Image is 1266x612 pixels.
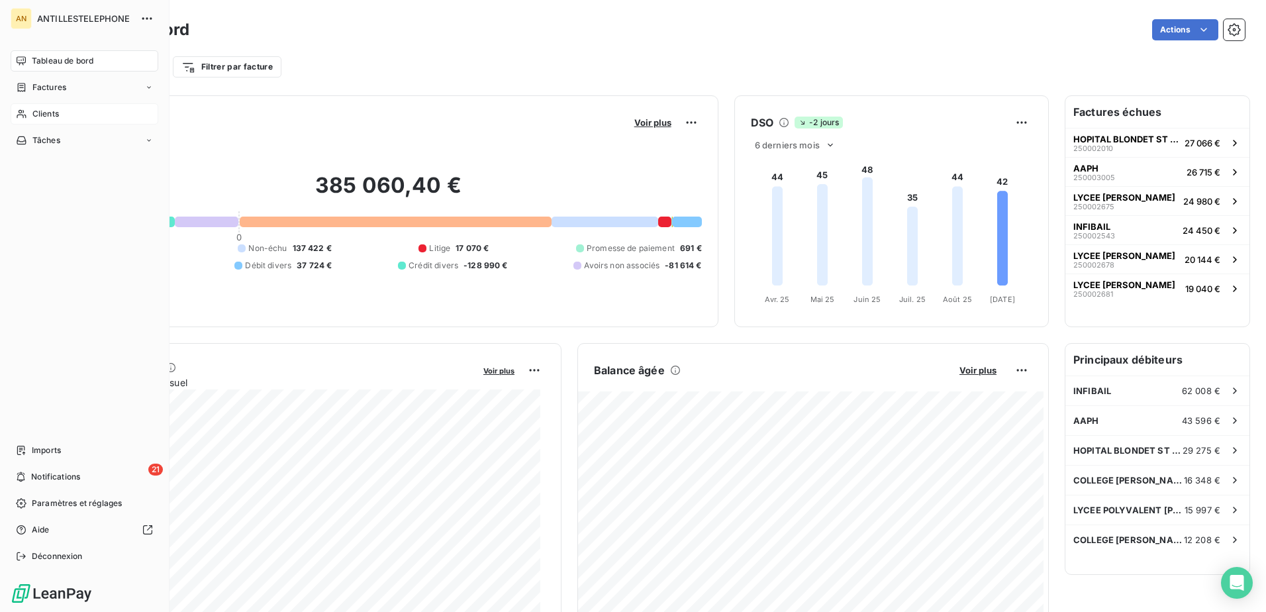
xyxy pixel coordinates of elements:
span: LYCEE [PERSON_NAME] [1073,192,1175,203]
h6: Balance âgée [594,362,665,378]
a: Aide [11,519,158,540]
span: 62 008 € [1182,385,1220,396]
img: Logo LeanPay [11,583,93,604]
div: AN [11,8,32,29]
tspan: Juin 25 [853,295,881,304]
button: Voir plus [630,117,675,128]
span: -2 jours [795,117,843,128]
span: 15 997 € [1185,505,1220,515]
span: 26 715 € [1187,167,1220,178]
button: LYCEE [PERSON_NAME]25000267524 980 € [1065,186,1249,215]
span: AAPH [1073,163,1098,174]
span: HOPITAL BLONDET ST JOSEPH [1073,445,1183,456]
span: 21 [148,464,163,476]
span: 250003005 [1073,174,1115,181]
span: Débit divers [245,260,291,272]
button: LYCEE [PERSON_NAME]25000267820 144 € [1065,244,1249,274]
span: Notifications [31,471,80,483]
span: LYCEE POLYVALENT [PERSON_NAME] [1073,505,1185,515]
h6: DSO [751,115,773,130]
tspan: Août 25 [943,295,972,304]
span: 0 [236,232,242,242]
button: HOPITAL BLONDET ST JOSEPH25000201027 066 € [1065,128,1249,157]
span: Chiffre d'affaires mensuel [75,376,474,389]
h6: Principaux débiteurs [1065,344,1249,376]
span: 250002675 [1073,203,1114,211]
span: Déconnexion [32,550,83,562]
span: COLLEGE [PERSON_NAME] [PERSON_NAME] [1073,475,1184,485]
h6: Factures échues [1065,96,1249,128]
span: 250002681 [1073,290,1113,298]
span: LYCEE [PERSON_NAME] [1073,250,1175,261]
span: 19 040 € [1185,283,1220,294]
span: Promesse de paiement [587,242,675,254]
button: INFIBAIL25000254324 450 € [1065,215,1249,244]
span: Tableau de bord [32,55,93,67]
button: Filtrer par facture [173,56,281,77]
span: Voir plus [959,365,997,376]
button: LYCEE [PERSON_NAME]25000268119 040 € [1065,274,1249,303]
tspan: Juil. 25 [899,295,926,304]
span: AAPH [1073,415,1099,426]
tspan: [DATE] [990,295,1015,304]
span: Crédit divers [409,260,458,272]
span: COLLEGE [PERSON_NAME] [1073,535,1184,545]
span: 250002543 [1073,232,1115,240]
span: 250002678 [1073,261,1114,269]
button: Actions [1152,19,1218,40]
span: 37 724 € [297,260,332,272]
span: Factures [32,81,66,93]
h2: 385 060,40 € [75,172,702,212]
span: INFIBAIL [1073,385,1111,396]
span: Voir plus [483,366,514,376]
span: Avoirs non associés [584,260,659,272]
span: HOPITAL BLONDET ST JOSEPH [1073,134,1179,144]
span: Imports [32,444,61,456]
span: 43 596 € [1182,415,1220,426]
span: 29 275 € [1183,445,1220,456]
span: 24 980 € [1183,196,1220,207]
span: LYCEE [PERSON_NAME] [1073,280,1175,290]
button: AAPH25000300526 715 € [1065,157,1249,186]
span: 6 derniers mois [755,140,820,150]
span: 20 144 € [1185,254,1220,265]
span: 27 066 € [1185,138,1220,148]
tspan: Avr. 25 [765,295,789,304]
span: Tâches [32,134,60,146]
span: 137 422 € [293,242,332,254]
span: 691 € [680,242,702,254]
span: 250002010 [1073,144,1113,152]
span: 12 208 € [1184,535,1220,545]
button: Voir plus [955,364,1000,376]
span: 16 348 € [1184,475,1220,485]
span: Clients [32,108,59,120]
span: Litige [429,242,450,254]
span: -81 614 € [665,260,701,272]
span: INFIBAIL [1073,221,1110,232]
span: -128 990 € [463,260,508,272]
span: Paramètres et réglages [32,497,122,509]
div: Open Intercom Messenger [1221,567,1253,599]
span: 17 070 € [456,242,489,254]
span: Non-échu [248,242,287,254]
span: Aide [32,524,50,536]
button: Voir plus [479,364,518,376]
span: ANTILLESTELEPHONE [37,13,132,24]
span: Voir plus [634,117,671,128]
tspan: Mai 25 [810,295,834,304]
span: 24 450 € [1183,225,1220,236]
